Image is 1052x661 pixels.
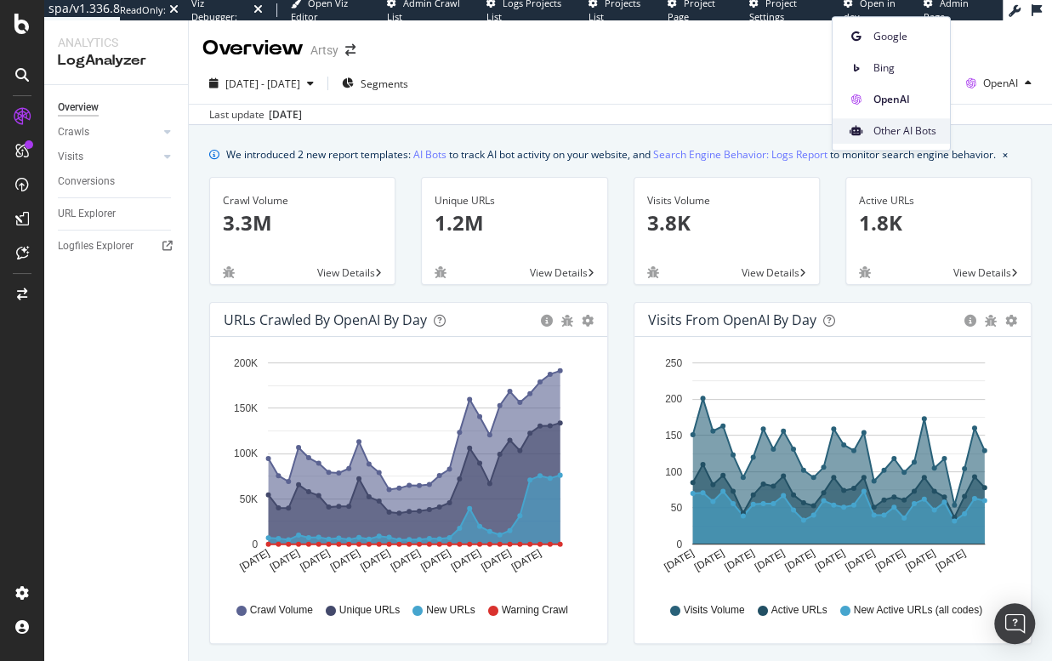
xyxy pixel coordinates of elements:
span: Active URLs [771,603,827,618]
span: [DATE] - [DATE] [225,77,300,91]
span: View Details [953,265,1011,280]
p: 1.8K [859,208,1018,237]
text: [DATE] [479,547,513,573]
text: [DATE] [933,547,967,573]
text: 200K [234,357,258,369]
svg: A chart. [224,350,589,587]
div: [DATE] [269,107,302,123]
div: Conversions [58,173,115,191]
div: Overview [202,34,304,63]
div: gear [1005,315,1017,327]
text: [DATE] [237,547,271,573]
text: [DATE] [752,547,786,573]
text: [DATE] [358,547,392,573]
text: [DATE] [298,547,332,573]
button: Segments [335,70,415,97]
text: 0 [676,538,682,550]
span: View Details [317,265,375,280]
a: Crawls [58,123,159,141]
div: URL Explorer [58,205,116,223]
text: [DATE] [662,547,696,573]
div: Artsy [310,42,338,59]
text: 150 [664,430,681,442]
span: Other AI Bots [873,123,936,139]
div: Visits [58,148,83,166]
div: Unique URLs [435,193,594,208]
span: View Details [742,265,799,280]
text: [DATE] [389,547,423,573]
span: Crawl Volume [250,603,313,618]
button: [DATE] - [DATE] [202,70,321,97]
text: [DATE] [843,547,877,573]
span: OpenAI [983,76,1018,90]
text: [DATE] [782,547,816,573]
div: Analytics [58,34,174,51]
div: circle-info [541,315,553,327]
div: Crawl Volume [223,193,382,208]
div: Logfiles Explorer [58,237,134,255]
div: Visits Volume [647,193,806,208]
div: LogAnalyzer [58,51,174,71]
span: Bing [873,60,936,76]
a: Conversions [58,173,176,191]
button: close banner [998,142,1012,167]
div: Last update [209,107,302,123]
div: info banner [209,145,1032,163]
div: bug [223,266,235,278]
span: Google [873,29,936,44]
div: ReadOnly: [120,3,166,17]
span: New Active URLs (all codes) [853,603,981,618]
div: Open Intercom Messenger [994,603,1035,644]
svg: A chart. [648,350,1014,587]
a: URL Explorer [58,205,176,223]
p: 1.2M [435,208,594,237]
button: OpenAI [959,70,1038,97]
span: Visits Volume [684,603,745,618]
p: 3.3M [223,208,382,237]
span: Unique URLs [339,603,400,618]
span: OpenAI [873,92,936,107]
text: 50 [670,502,682,514]
text: 50K [240,493,258,505]
div: bug [859,266,871,278]
text: 150K [234,402,258,414]
span: Warning Crawl [502,603,568,618]
div: bug [435,266,446,278]
a: AI Bots [413,145,446,163]
div: Overview [58,99,99,117]
text: [DATE] [509,547,543,573]
a: Overview [58,99,176,117]
text: [DATE] [418,547,452,573]
div: URLs Crawled by OpenAI by day [224,311,427,328]
div: bug [647,266,659,278]
div: bug [985,315,997,327]
text: 0 [252,538,258,550]
div: gear [582,315,594,327]
a: Search Engine Behavior: Logs Report [653,145,827,163]
text: [DATE] [903,547,937,573]
div: Crawls [58,123,89,141]
div: arrow-right-arrow-left [345,44,355,56]
text: [DATE] [268,547,302,573]
a: Logfiles Explorer [58,237,176,255]
text: 200 [664,394,681,406]
text: 100 [664,466,681,478]
text: [DATE] [449,547,483,573]
a: Visits [58,148,159,166]
text: 250 [664,357,681,369]
text: [DATE] [722,547,756,573]
p: 3.8K [647,208,806,237]
text: [DATE] [691,547,725,573]
text: 100K [234,447,258,459]
text: [DATE] [812,547,846,573]
span: New URLs [426,603,475,618]
div: bug [561,315,573,327]
div: Active URLs [859,193,1018,208]
div: We introduced 2 new report templates: to track AI bot activity on your website, and to monitor se... [226,145,996,163]
text: [DATE] [328,547,362,573]
div: circle-info [964,315,976,327]
span: View Details [530,265,588,280]
span: Segments [361,77,408,91]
